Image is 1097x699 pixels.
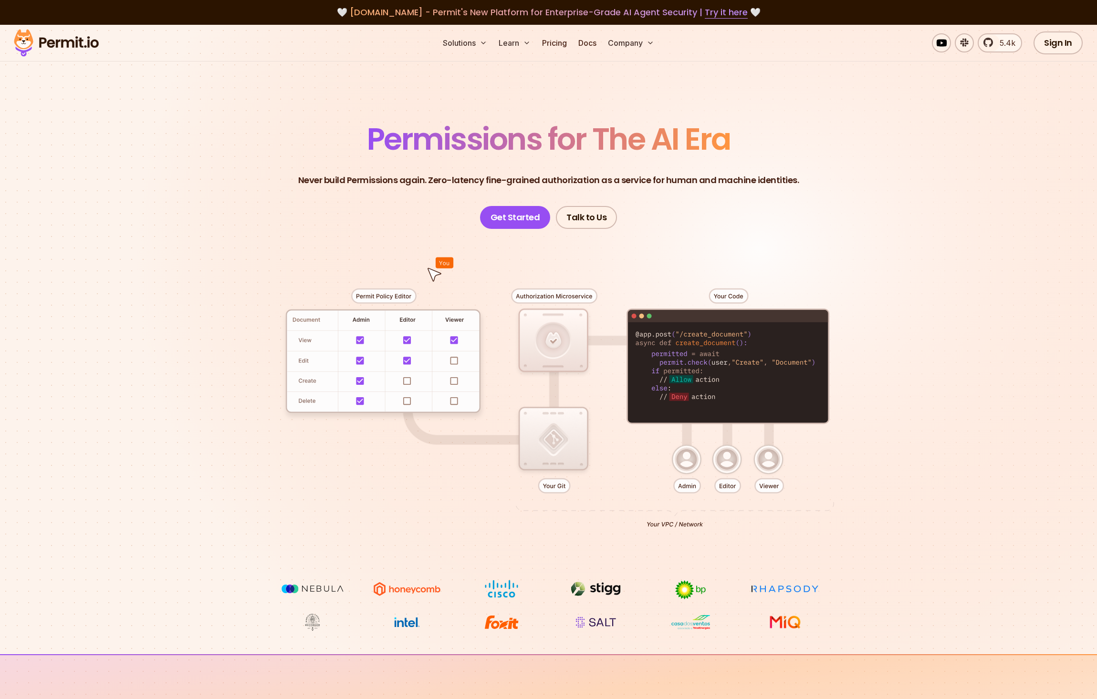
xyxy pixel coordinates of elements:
[655,613,726,631] img: Casa dos Ventos
[371,580,443,598] img: Honeycomb
[480,206,551,229] a: Get Started
[538,33,571,52] a: Pricing
[556,206,617,229] a: Talk to Us
[749,580,821,598] img: Rhapsody Health
[994,37,1015,49] span: 5.4k
[466,580,537,598] img: Cisco
[752,614,817,630] img: MIQ
[439,33,491,52] button: Solutions
[277,580,348,598] img: Nebula
[277,613,348,631] img: Maricopa County Recorder\'s Office
[1034,31,1083,54] a: Sign In
[604,33,658,52] button: Company
[560,613,632,631] img: salt
[560,580,632,598] img: Stigg
[705,6,748,19] a: Try it here
[10,27,103,59] img: Permit logo
[466,613,537,631] img: Foxit
[978,33,1022,52] a: 5.4k
[371,613,443,631] img: Intel
[495,33,534,52] button: Learn
[23,6,1074,19] div: 🤍 🤍
[298,174,799,187] p: Never build Permissions again. Zero-latency fine-grained authorization as a service for human and...
[350,6,748,18] span: [DOMAIN_NAME] - Permit's New Platform for Enterprise-Grade AI Agent Security |
[367,118,731,160] span: Permissions for The AI Era
[655,580,726,600] img: bp
[575,33,600,52] a: Docs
